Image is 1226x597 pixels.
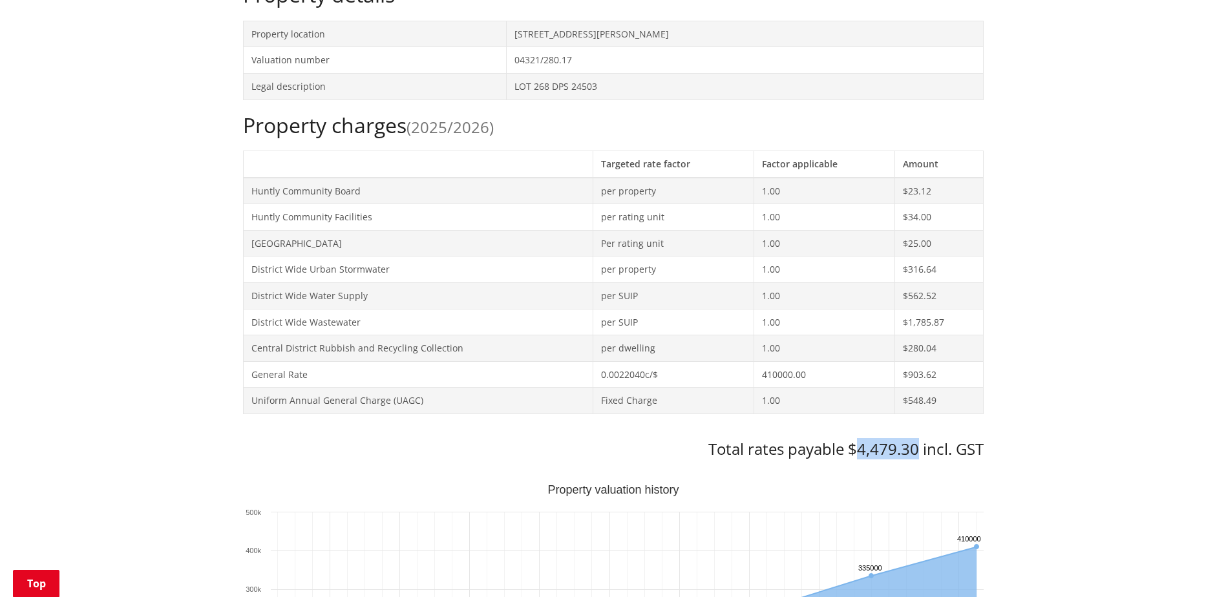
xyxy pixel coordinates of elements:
[593,335,754,362] td: per dwelling
[243,282,593,309] td: District Wide Water Supply
[895,230,983,257] td: $25.00
[754,230,895,257] td: 1.00
[754,178,895,204] td: 1.00
[243,230,593,257] td: [GEOGRAPHIC_DATA]
[243,361,593,388] td: General Rate
[407,116,494,138] span: (2025/2026)
[593,361,754,388] td: 0.0022040c/$
[243,21,507,47] td: Property location
[895,335,983,362] td: $280.04
[507,47,983,74] td: 04321/280.17
[895,282,983,309] td: $562.52
[243,440,984,459] h3: Total rates payable $4,479.30 incl. GST
[593,204,754,231] td: per rating unit
[507,73,983,99] td: LOT 268 DPS 24503
[754,282,895,309] td: 1.00
[243,309,593,335] td: District Wide Wastewater
[243,335,593,362] td: Central District Rubbish and Recycling Collection
[593,178,754,204] td: per property
[754,204,895,231] td: 1.00
[243,113,984,138] h2: Property charges
[754,257,895,283] td: 1.00
[547,483,679,496] text: Property valuation history
[507,21,983,47] td: [STREET_ADDRESS][PERSON_NAME]
[957,535,981,543] text: 410000
[593,388,754,414] td: Fixed Charge
[243,178,593,204] td: Huntly Community Board
[754,388,895,414] td: 1.00
[858,564,882,572] text: 335000
[895,151,983,177] th: Amount
[243,47,507,74] td: Valuation number
[1167,543,1213,589] iframe: Messenger Launcher
[895,361,983,388] td: $903.62
[593,230,754,257] td: Per rating unit
[869,573,874,578] path: Wednesday, Jun 30, 12:00, 335,000. Capital Value.
[246,547,261,554] text: 400k
[754,361,895,388] td: 410000.00
[243,388,593,414] td: Uniform Annual General Charge (UAGC)
[246,585,261,593] text: 300k
[593,257,754,283] td: per property
[243,73,507,99] td: Legal description
[895,204,983,231] td: $34.00
[973,544,978,549] path: Sunday, Jun 30, 12:00, 410,000. Capital Value.
[243,204,593,231] td: Huntly Community Facilities
[754,151,895,177] th: Factor applicable
[593,309,754,335] td: per SUIP
[243,257,593,283] td: District Wide Urban Stormwater
[246,508,261,516] text: 500k
[754,335,895,362] td: 1.00
[895,309,983,335] td: $1,785.87
[754,309,895,335] td: 1.00
[593,282,754,309] td: per SUIP
[895,388,983,414] td: $548.49
[593,151,754,177] th: Targeted rate factor
[13,570,59,597] a: Top
[895,257,983,283] td: $316.64
[895,178,983,204] td: $23.12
